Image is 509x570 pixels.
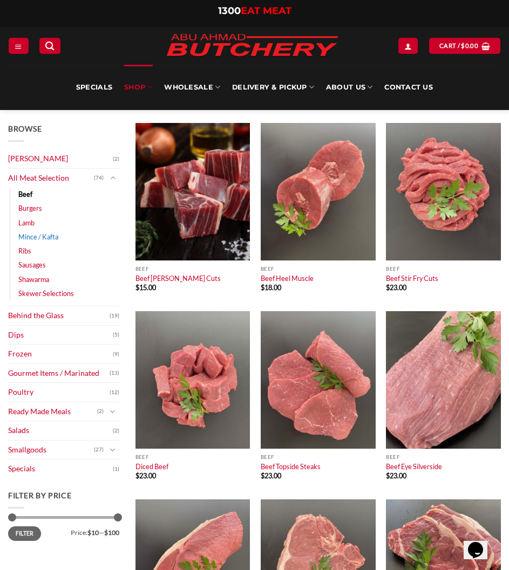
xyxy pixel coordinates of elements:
[18,230,58,244] a: Mince / Kafta
[386,311,501,449] img: Beef Eye Silverside
[18,272,49,286] a: Shawarma
[241,5,291,17] span: EAT MEAT
[386,471,406,480] bdi: 23.00
[261,266,376,272] p: Beef
[461,41,465,51] span: $
[386,454,501,460] p: Beef
[461,42,478,49] bdi: 0.00
[9,38,28,53] a: Menu
[106,406,119,417] button: Toggle
[106,172,119,184] button: Toggle
[135,462,168,471] a: Diced Beef
[464,527,498,559] iframe: chat widget
[386,471,390,480] span: $
[261,283,281,292] bdi: 18.00
[113,346,119,362] span: (9)
[8,421,113,440] a: Salads
[135,283,139,292] span: $
[94,170,104,186] span: (74)
[8,364,110,383] a: Gourmet Items / Marinated
[135,123,250,260] img: Beef Curry Cuts
[124,65,152,110] a: SHOP
[113,461,119,477] span: (1)
[76,65,112,110] a: Specials
[261,462,321,471] a: Beef Topside Steaks
[8,124,42,133] span: Browse
[429,38,500,53] a: View cart
[8,491,72,500] span: Filter by price
[164,65,220,110] a: Wholesale
[218,5,291,17] a: 1300EAT MEAT
[261,283,264,292] span: $
[135,311,250,449] img: Diced Beef
[39,38,60,53] a: Search
[261,471,281,480] bdi: 23.00
[18,244,31,258] a: Ribs
[439,41,478,51] span: Cart /
[94,442,104,458] span: (27)
[398,38,418,53] a: Login
[18,201,42,215] a: Burgers
[261,274,314,283] a: Beef Heel Muscle
[135,283,156,292] bdi: 15.00
[135,274,221,283] a: Beef [PERSON_NAME] Cuts
[8,169,94,188] a: All Meat Selection
[261,123,376,260] img: Beef Heel Muscle
[261,311,376,449] img: Beef Topside Steaks
[158,27,347,65] img: Abu Ahmad Butchery
[386,283,406,292] bdi: 23.00
[8,402,97,421] a: Ready Made Meals
[113,327,119,343] span: (5)
[8,459,113,478] a: Specials
[218,5,241,17] span: 1300
[8,526,41,541] button: Filter
[8,441,94,459] a: Smallgoods
[18,258,46,272] a: Sausages
[110,384,119,401] span: (12)
[135,471,139,480] span: $
[18,187,32,201] a: Beef
[110,365,119,381] span: (13)
[386,123,501,260] img: Beef Stir Fry Cuts
[8,345,113,363] a: Frozen
[386,274,438,283] a: Beef Stir Fry Cuts
[8,526,119,536] div: Price: —
[135,471,156,480] bdi: 23.00
[135,266,250,272] p: Beef
[18,286,74,300] a: Skewer Selections
[8,326,113,345] a: Dips
[384,65,433,110] a: Contact Us
[386,283,390,292] span: $
[110,308,119,324] span: (19)
[87,528,99,537] span: $10
[8,383,110,402] a: Poultry
[8,149,113,168] a: [PERSON_NAME]
[113,151,119,167] span: (2)
[104,528,119,537] span: $100
[18,216,35,230] a: Lamb
[232,65,314,110] a: Delivery & Pickup
[113,423,119,439] span: (2)
[386,462,442,471] a: Beef Eye Silverside
[135,454,250,460] p: Beef
[261,454,376,460] p: Beef
[261,471,264,480] span: $
[386,266,501,272] p: Beef
[326,65,372,110] a: About Us
[8,306,110,325] a: Behind the Glass
[106,444,119,456] button: Toggle
[97,403,104,420] span: (2)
